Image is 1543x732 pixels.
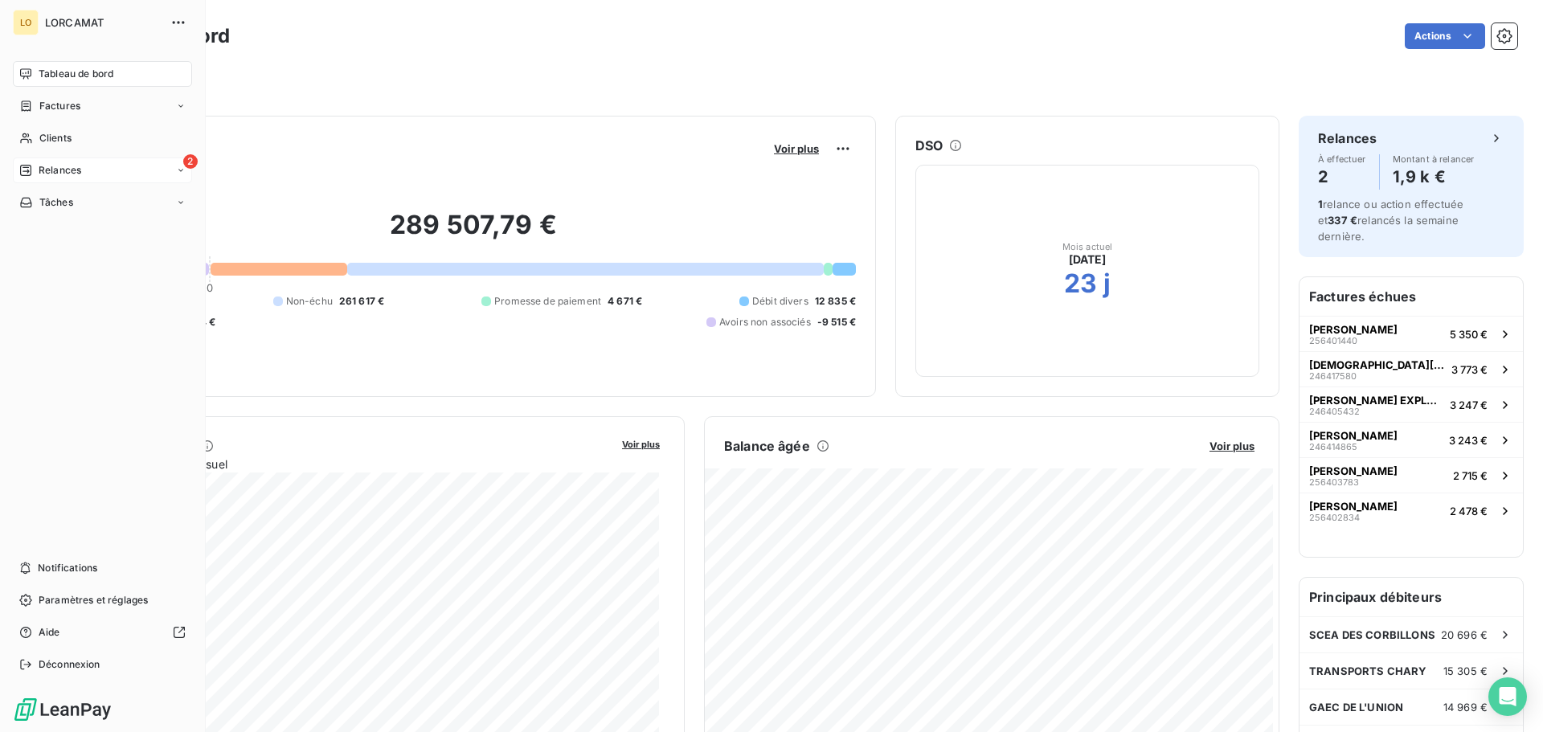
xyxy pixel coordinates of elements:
h2: j [1103,268,1111,300]
span: [DATE] [1069,251,1107,268]
div: Open Intercom Messenger [1488,677,1527,716]
div: LO [13,10,39,35]
button: Voir plus [769,141,824,156]
span: 2 [183,154,198,169]
span: 4 671 € [608,294,642,309]
span: [PERSON_NAME] [1309,464,1398,477]
h6: Principaux débiteurs [1299,578,1523,616]
span: Voir plus [622,439,660,450]
span: -9 515 € [817,315,856,329]
span: GAEC DE L'UNION [1309,701,1403,714]
span: 14 969 € [1443,701,1488,714]
span: [PERSON_NAME] [1309,323,1398,336]
span: Aide [39,625,60,640]
h2: 23 [1064,268,1097,300]
span: [PERSON_NAME] [1309,429,1398,442]
span: Voir plus [774,142,819,155]
span: Chiffre d'affaires mensuel [91,456,611,472]
span: 246405432 [1309,407,1360,416]
h4: 1,9 k € [1393,164,1475,190]
span: 3 247 € [1450,399,1488,411]
span: [PERSON_NAME] [1309,500,1398,513]
span: 5 350 € [1450,328,1488,341]
span: relance ou action effectuée et relancés la semaine dernière. [1318,198,1463,243]
img: Logo LeanPay [13,697,113,722]
span: Tâches [39,195,73,210]
h6: Factures échues [1299,277,1523,316]
span: Relances [39,163,81,178]
span: LORCAMAT [45,16,161,29]
button: [DEMOGRAPHIC_DATA][PERSON_NAME] HELDER2464175803 773 € [1299,351,1523,386]
span: À effectuer [1318,154,1366,164]
h4: 2 [1318,164,1366,190]
button: Actions [1405,23,1485,49]
h6: Relances [1318,129,1377,148]
span: 246414865 [1309,442,1357,452]
span: Clients [39,131,72,145]
button: Voir plus [617,436,665,451]
a: Aide [13,620,192,645]
span: Paramètres et réglages [39,593,148,607]
span: Notifications [38,561,97,575]
span: Mois actuel [1062,242,1113,251]
button: [PERSON_NAME] EXPLOITATION AGRICOLE2464054323 247 € [1299,386,1523,422]
span: 1 [1318,198,1323,211]
span: TRANSPORTS CHARY [1309,665,1426,677]
span: 246417580 [1309,371,1357,381]
button: [PERSON_NAME]2564014405 350 € [1299,316,1523,351]
h6: Balance âgée [724,436,810,456]
h2: 289 507,79 € [91,209,856,257]
span: [PERSON_NAME] EXPLOITATION AGRICOLE [1309,394,1443,407]
span: 20 696 € [1441,628,1488,641]
span: 261 617 € [339,294,384,309]
span: SCEA DES CORBILLONS [1309,628,1435,641]
button: [PERSON_NAME]2564037832 715 € [1299,457,1523,493]
span: 2 478 € [1450,505,1488,517]
span: 337 € [1328,214,1357,227]
span: Non-échu [286,294,333,309]
span: 12 835 € [815,294,856,309]
span: 2 715 € [1453,469,1488,482]
span: Tableau de bord [39,67,113,81]
span: 256402834 [1309,513,1360,522]
span: Débit divers [752,294,808,309]
span: Avoirs non associés [719,315,811,329]
button: [PERSON_NAME]2564028342 478 € [1299,493,1523,528]
span: 15 305 € [1443,665,1488,677]
span: Voir plus [1209,440,1254,452]
span: 256401440 [1309,336,1357,346]
span: Déconnexion [39,657,100,672]
h6: DSO [915,136,943,155]
span: 0 [207,281,213,294]
span: Factures [39,99,80,113]
span: 3 243 € [1449,434,1488,447]
span: [DEMOGRAPHIC_DATA][PERSON_NAME] HELDER [1309,358,1445,371]
button: [PERSON_NAME]2464148653 243 € [1299,422,1523,457]
span: Promesse de paiement [494,294,601,309]
span: 3 773 € [1451,363,1488,376]
span: Montant à relancer [1393,154,1475,164]
button: Voir plus [1205,439,1259,453]
span: 256403783 [1309,477,1359,487]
